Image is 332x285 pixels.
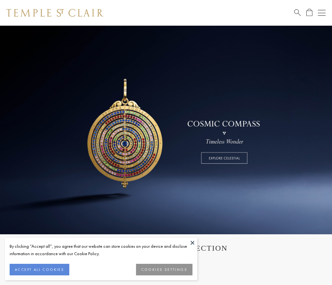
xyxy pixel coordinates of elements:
a: Open Shopping Bag [306,9,312,17]
div: By clicking “Accept all”, you agree that our website can store cookies on your device and disclos... [10,243,192,257]
a: Search [294,9,301,17]
img: Temple St. Clair [6,9,103,17]
button: COOKIES SETTINGS [136,264,192,275]
button: ACCEPT ALL COOKIES [10,264,69,275]
button: Open navigation [318,9,326,17]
